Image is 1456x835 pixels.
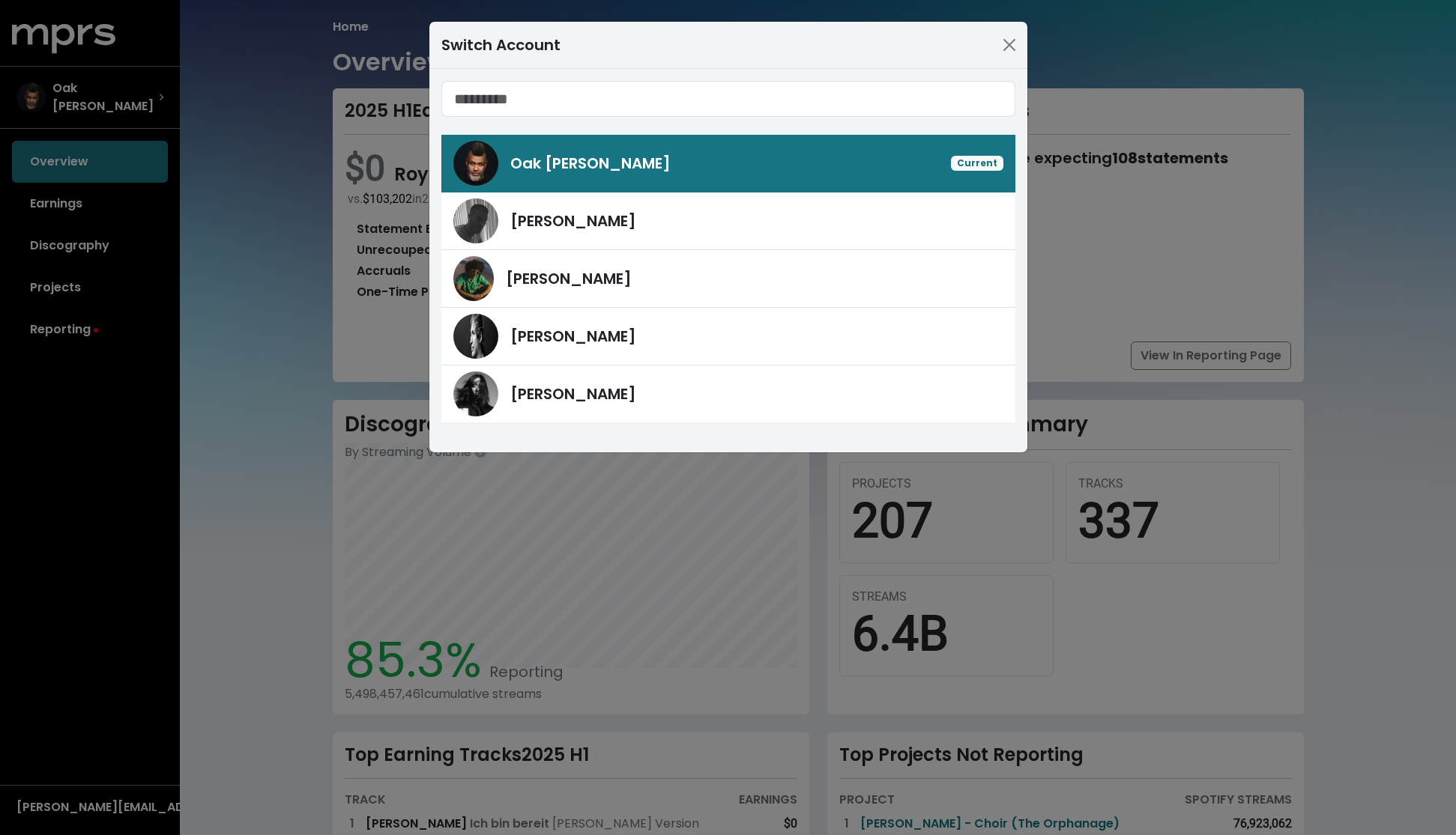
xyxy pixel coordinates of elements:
button: Close [997,33,1021,57]
img: Oak Felder [453,141,498,186]
input: Search accounts [441,81,1015,117]
a: Roark Bailey[PERSON_NAME] [441,250,1015,308]
span: Current [951,156,1003,171]
a: Shintaro Yasuda[PERSON_NAME] [441,365,1015,422]
img: Shintaro Yasuda [453,371,498,416]
span: [PERSON_NAME] [510,210,636,231]
img: Roark Bailey [453,256,494,301]
div: Switch Account [441,34,561,56]
span: Oak [PERSON_NAME] [510,153,671,174]
span: [PERSON_NAME] [510,383,636,404]
img: Hoskins [453,198,498,243]
a: Oak FelderOak [PERSON_NAME]Current [441,135,1015,192]
img: Paul Harris [453,314,498,359]
a: Hoskins[PERSON_NAME] [441,192,1015,250]
span: [PERSON_NAME] [510,326,636,347]
a: Paul Harris[PERSON_NAME] [441,308,1015,365]
span: [PERSON_NAME] [506,268,632,289]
